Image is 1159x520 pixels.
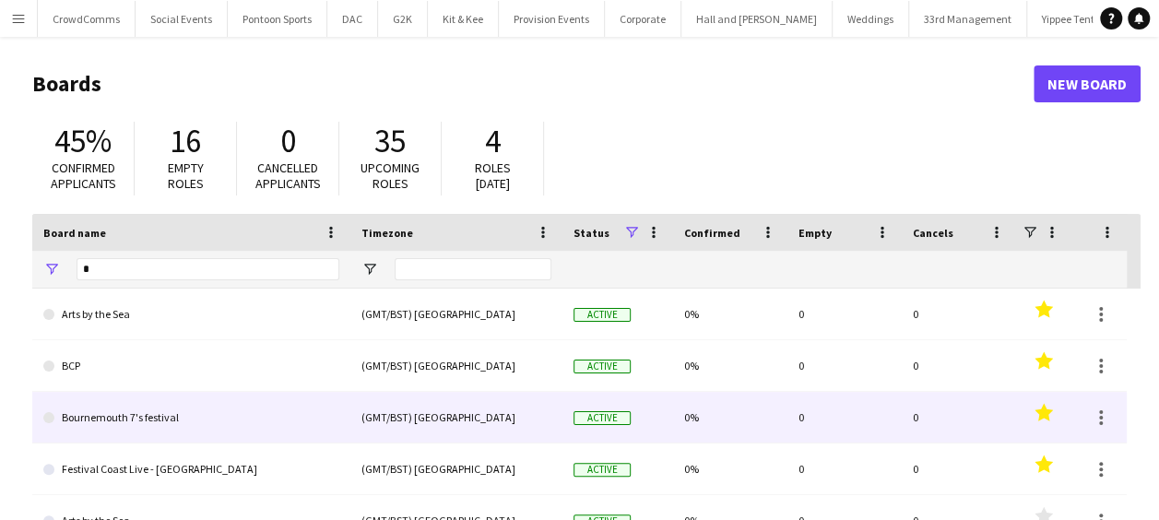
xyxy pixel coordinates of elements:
span: 45% [54,121,112,161]
button: Open Filter Menu [361,261,378,278]
span: Active [574,360,631,373]
input: Board name Filter Input [77,258,339,280]
div: 0 [787,289,902,339]
button: DAC [327,1,378,37]
button: Hall and [PERSON_NAME] [681,1,833,37]
span: Status [574,226,609,240]
span: Roles [DATE] [475,160,511,192]
span: Timezone [361,226,413,240]
input: Timezone Filter Input [395,258,551,280]
span: Confirmed applicants [51,160,116,192]
span: Active [574,411,631,425]
span: Cancels [913,226,953,240]
span: Empty [798,226,832,240]
button: Provision Events [499,1,605,37]
a: New Board [1034,65,1141,102]
span: Confirmed [684,226,740,240]
div: 0 [902,340,1016,391]
a: Arts by the Sea [43,289,339,340]
div: (GMT/BST) [GEOGRAPHIC_DATA] [350,392,562,443]
div: 0 [902,392,1016,443]
button: Social Events [136,1,228,37]
button: Open Filter Menu [43,261,60,278]
span: Empty roles [168,160,204,192]
div: 0% [673,289,787,339]
span: 4 [485,121,501,161]
span: 16 [170,121,201,161]
div: 0 [902,289,1016,339]
button: Kit & Kee [428,1,499,37]
div: 0% [673,392,787,443]
button: 33rd Management [909,1,1027,37]
div: 0 [787,340,902,391]
span: 35 [374,121,406,161]
span: Upcoming roles [361,160,420,192]
div: (GMT/BST) [GEOGRAPHIC_DATA] [350,340,562,391]
div: 0 [902,443,1016,494]
button: Weddings [833,1,909,37]
div: 0 [787,392,902,443]
div: (GMT/BST) [GEOGRAPHIC_DATA] [350,289,562,339]
div: 0% [673,340,787,391]
span: 0 [280,121,296,161]
button: CrowdComms [38,1,136,37]
div: (GMT/BST) [GEOGRAPHIC_DATA] [350,443,562,494]
span: Active [574,308,631,322]
a: Festival Coast Live - [GEOGRAPHIC_DATA] [43,443,339,495]
a: Bournemouth 7's festival [43,392,339,443]
button: G2K [378,1,428,37]
button: Yippee Tents [1027,1,1115,37]
div: 0 [787,443,902,494]
span: Board name [43,226,106,240]
button: Pontoon Sports [228,1,327,37]
span: Active [574,463,631,477]
h1: Boards [32,70,1034,98]
span: Cancelled applicants [255,160,321,192]
div: 0% [673,443,787,494]
button: Corporate [605,1,681,37]
a: BCP [43,340,339,392]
